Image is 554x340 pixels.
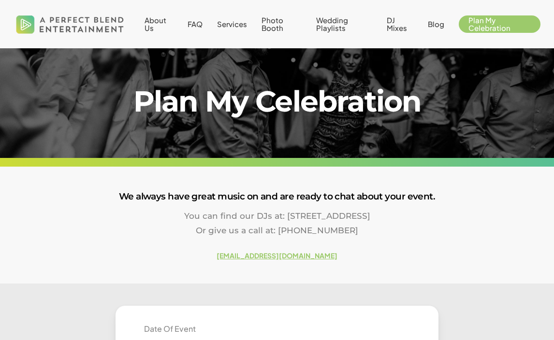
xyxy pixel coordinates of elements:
[184,211,370,221] span: You can find our DJs at: [STREET_ADDRESS]
[468,15,510,32] span: Plan My Celebration
[217,20,247,28] a: Services
[428,19,444,28] span: Blog
[387,15,407,32] span: DJ Mixes
[188,20,203,28] a: FAQ
[217,251,337,260] a: [EMAIL_ADDRESS][DOMAIN_NAME]
[316,16,373,32] a: Wedding Playlists
[262,15,283,32] span: Photo Booth
[459,16,540,32] a: Plan My Celebration
[145,15,166,32] span: About Us
[262,16,302,32] a: Photo Booth
[217,19,247,28] span: Services
[188,19,203,28] span: FAQ
[14,7,127,42] img: A Perfect Blend Entertainment
[316,15,348,32] span: Wedding Playlists
[428,20,444,28] a: Blog
[137,323,203,335] label: Date Of Event
[196,226,358,235] span: Or give us a call at: [PHONE_NUMBER]
[387,16,413,32] a: DJ Mixes
[145,16,173,32] a: About Us
[116,87,438,116] h1: Plan My Celebration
